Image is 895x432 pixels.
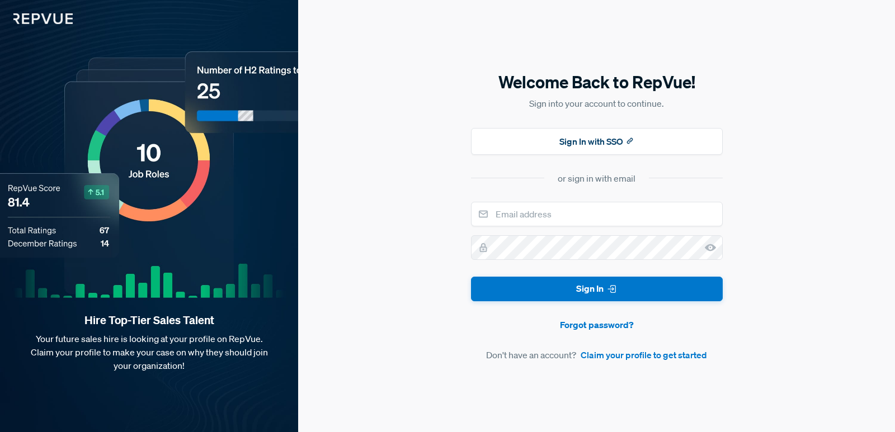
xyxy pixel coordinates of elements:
button: Sign In with SSO [471,128,723,155]
div: or sign in with email [558,172,635,185]
a: Forgot password? [471,318,723,331]
strong: Hire Top-Tier Sales Talent [18,313,280,327]
p: Sign into your account to continue. [471,97,723,110]
p: Your future sales hire is looking at your profile on RepVue. Claim your profile to make your case... [18,332,280,372]
a: Claim your profile to get started [581,348,707,362]
button: Sign In [471,277,723,302]
input: Email address [471,202,723,226]
h5: Welcome Back to RepVue! [471,70,723,94]
article: Don't have an account? [471,348,723,362]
